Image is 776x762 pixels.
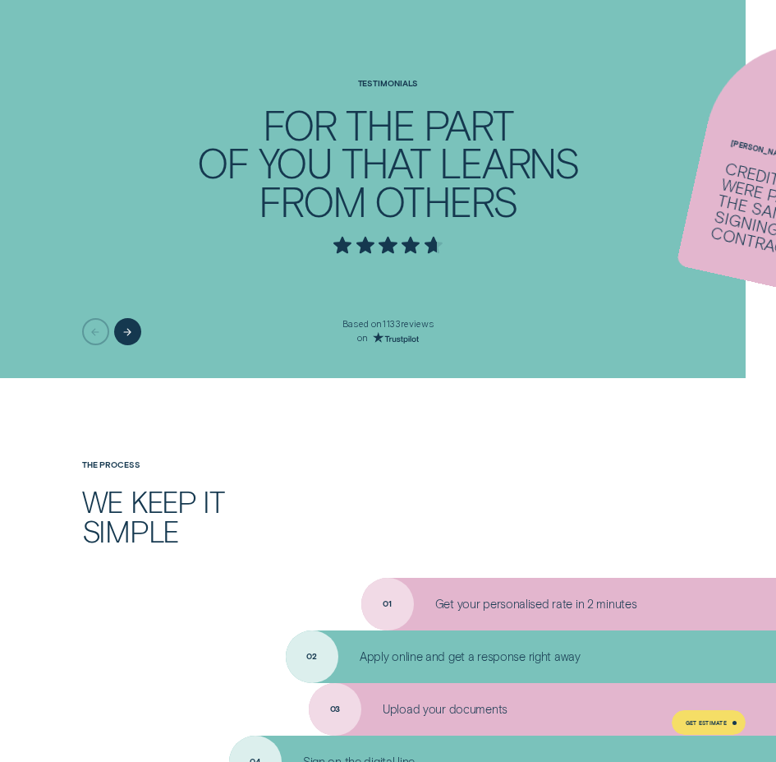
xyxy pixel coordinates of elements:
p: Based on 1133 reviews [237,318,539,330]
p: Get your personalised rate in 2 minutes [435,597,637,612]
a: Go to Trust Pilot [368,333,419,343]
p: Apply online and get a response right away [360,649,581,664]
a: Get Estimate [672,710,746,735]
h4: The Process [82,460,280,470]
div: Based on 1133 reviews on Trust Pilot [237,318,539,344]
button: Next button [114,318,141,345]
span: on [357,334,368,344]
h2: We keep it simple [82,487,280,545]
p: Upload your documents [383,702,507,717]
